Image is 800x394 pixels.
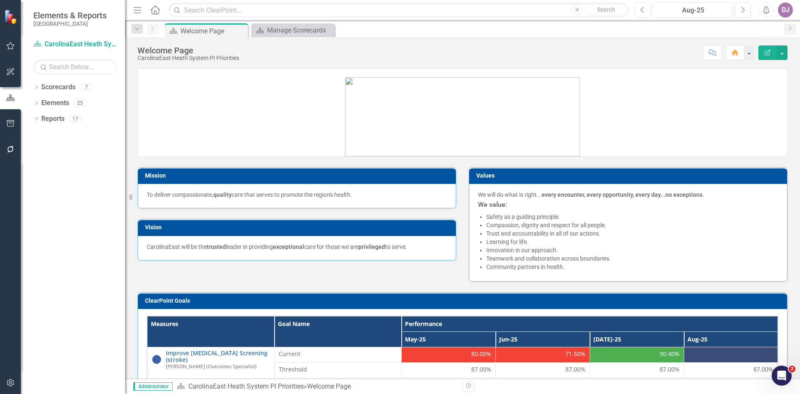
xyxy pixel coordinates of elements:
[565,365,585,374] span: 87.00%
[279,350,397,358] span: Current
[653,3,733,18] button: Aug-25
[33,10,107,20] span: Elements & Reports
[495,363,590,378] td: Double-Click to Edit
[565,350,585,358] span: 71.50%
[137,46,239,55] div: Welcome Page
[486,238,778,246] li: Learning for life.
[660,365,680,374] span: 87.00%
[267,25,332,35] div: Manage Scorecards
[145,224,452,231] h3: Vision
[660,350,680,358] span: 90.40%
[33,60,117,74] input: Search Below...
[590,378,684,394] td: Double-Click to Edit
[585,4,627,16] button: Search
[207,243,226,250] strong: trusted
[486,213,778,221] li: Safety as a guiding principle.
[145,298,783,304] h3: ClearPoint Goals
[41,114,65,124] a: Reports
[273,243,304,250] strong: exceptional
[478,191,778,199] p: We will do what is right... .
[486,221,778,229] li: Compassion, dignity and respect for all people.
[478,201,778,208] h3: We value:
[274,378,401,394] td: Double-Click to Edit
[33,20,107,27] small: [GEOGRAPHIC_DATA]
[145,173,452,179] h3: Mission
[486,246,778,254] li: Innovation in our approach.
[274,363,401,378] td: Double-Click to Edit
[166,364,257,369] small: [PERSON_NAME] (Outcomes Specialist)
[166,350,270,363] a: Improve [MEDICAL_DATA] Screening (stroke)
[345,77,580,156] img: mceclip1.png
[486,263,778,271] li: Community partners in health.
[401,347,495,363] td: Double-Click to Edit
[590,363,684,378] td: Double-Click to Edit
[41,83,75,92] a: Scorecards
[476,173,783,179] h3: Values
[274,347,401,363] td: Double-Click to Edit
[789,366,795,372] span: 2
[684,363,778,378] td: Double-Click to Edit
[80,84,93,91] div: 7
[753,365,773,374] span: 87.00%
[253,25,332,35] a: Manage Scorecards
[486,229,778,238] li: Trust and accountability in all of our actions.
[358,243,385,250] strong: privileged
[4,9,19,25] img: ClearPoint Strategy
[684,378,778,394] td: Double-Click to Edit
[590,347,684,363] td: Double-Click to Edit
[772,366,792,386] iframe: Intercom live chat
[33,40,117,49] a: CarolinaEast Heath System PI Priorities
[656,5,730,15] div: Aug-25
[542,191,702,198] strong: every encounter, every opportunity, every day...no exceptions
[180,26,246,36] div: Welcome Page
[69,115,82,122] div: 17
[188,382,304,390] a: CarolinaEast Heath System PI Priorities
[307,382,351,390] div: Welcome Page
[147,243,447,251] p: CarolinaEast will be the leader in providing care for those we are to serve.
[177,382,456,391] div: »
[684,347,778,363] td: Double-Click to Edit
[73,100,87,107] div: 25
[401,363,495,378] td: Double-Click to Edit
[279,365,397,374] span: Threshold
[133,382,172,391] span: Administrator
[471,350,491,358] span: 80.00%
[495,347,590,363] td: Double-Click to Edit
[213,191,232,198] strong: quality
[147,191,447,199] p: To deliver compassionate, care that serves to promote the region's health.
[401,378,495,394] td: Double-Click to Edit
[597,6,615,13] span: Search
[169,3,629,18] input: Search ClearPoint...
[495,378,590,394] td: Double-Click to Edit
[471,365,491,374] span: 87.00%
[41,98,69,108] a: Elements
[486,254,778,263] li: Teamwork and collaboration across boundaries.
[152,354,162,364] img: No Information
[137,55,239,61] div: CarolinaEast Heath System PI Priorities
[778,3,793,18] button: DJ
